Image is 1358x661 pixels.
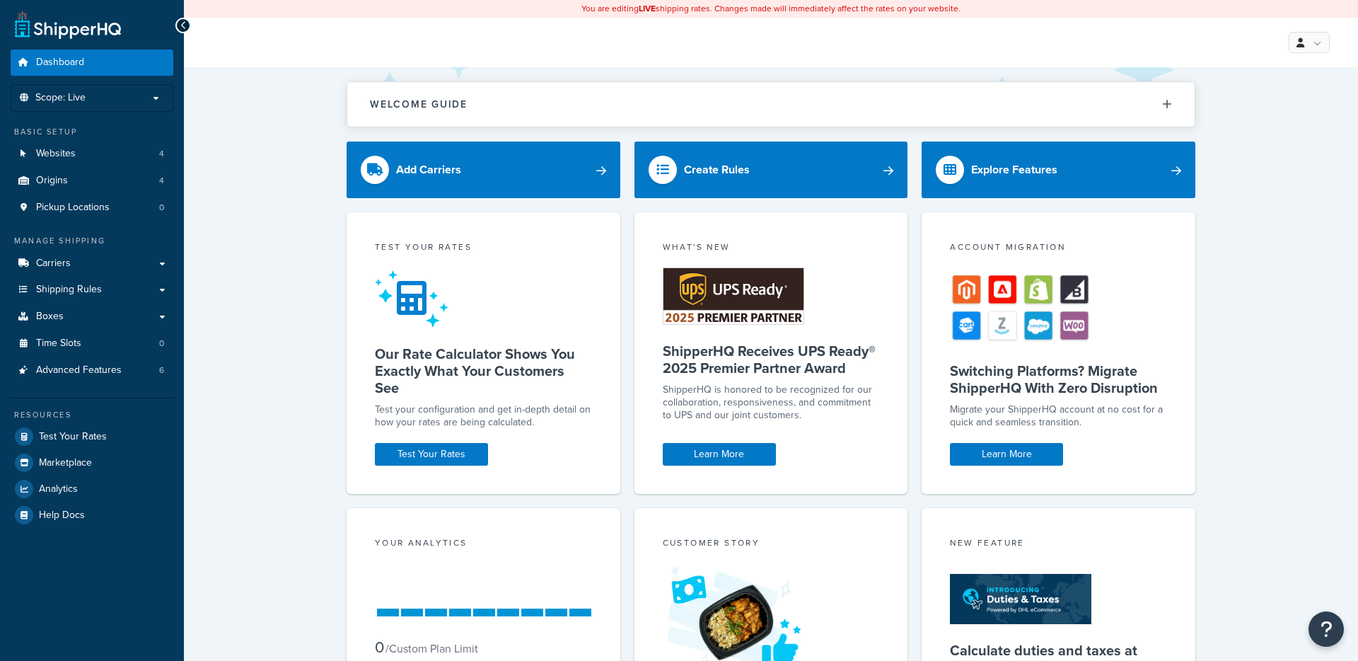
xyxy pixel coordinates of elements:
b: LIVE [639,2,656,15]
div: New Feature [950,536,1167,553]
li: Time Slots [11,330,173,357]
div: Explore Features [971,160,1057,180]
span: Analytics [39,483,78,495]
span: 0 [375,636,384,659]
span: Shipping Rules [36,284,102,296]
span: Test Your Rates [39,431,107,443]
a: Explore Features [922,142,1195,198]
p: ShipperHQ is honored to be recognized for our collaboration, responsiveness, and commitment to UP... [663,384,880,422]
a: Boxes [11,304,173,330]
span: Origins [36,175,68,187]
div: Migrate your ShipperHQ account at no cost for a quick and seamless transition. [950,403,1167,429]
button: Welcome Guide [347,82,1195,127]
small: / Custom Plan Limit [385,640,478,657]
a: Marketplace [11,450,173,476]
span: Dashboard [36,57,84,69]
a: Analytics [11,476,173,502]
span: Help Docs [39,510,85,522]
button: Open Resource Center [1308,611,1344,647]
span: Boxes [36,311,64,323]
div: Manage Shipping [11,235,173,247]
h2: Welcome Guide [370,99,468,110]
li: Advanced Features [11,357,173,384]
h5: Our Rate Calculator Shows You Exactly What Your Customers See [375,345,592,396]
li: Origins [11,168,173,194]
a: Shipping Rules [11,277,173,303]
span: 0 [159,202,164,214]
a: Create Rules [634,142,908,198]
span: Advanced Features [36,364,122,377]
span: Time Slots [36,338,81,350]
a: Carriers [11,251,173,277]
span: 4 [159,148,164,160]
div: Customer Story [663,536,880,553]
div: Test your configuration and get in-depth detail on how your rates are being calculated. [375,403,592,429]
span: Pickup Locations [36,202,110,214]
a: Test Your Rates [11,424,173,449]
a: Learn More [950,443,1063,466]
a: Help Docs [11,502,173,528]
span: 6 [159,364,164,377]
div: Account Migration [950,241,1167,257]
li: Pickup Locations [11,195,173,221]
div: Add Carriers [396,160,461,180]
div: What's New [663,241,880,257]
span: Scope: Live [35,92,86,104]
span: 4 [159,175,164,187]
span: 0 [159,338,164,350]
a: Advanced Features6 [11,357,173,384]
span: Carriers [36,258,71,270]
span: Websites [36,148,76,160]
a: Pickup Locations0 [11,195,173,221]
a: Learn More [663,443,776,466]
a: Add Carriers [347,142,620,198]
a: Dashboard [11,50,173,76]
li: Websites [11,141,173,167]
div: Basic Setup [11,126,173,138]
h5: ShipperHQ Receives UPS Ready® 2025 Premier Partner Award [663,343,880,377]
a: Time Slots0 [11,330,173,357]
div: Create Rules [684,160,750,180]
div: Test your rates [375,241,592,257]
div: Your Analytics [375,536,592,553]
a: Websites4 [11,141,173,167]
a: Origins4 [11,168,173,194]
span: Marketplace [39,457,92,469]
a: Test Your Rates [375,443,488,466]
h5: Switching Platforms? Migrate ShipperHQ With Zero Disruption [950,362,1167,396]
div: Resources [11,409,173,421]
